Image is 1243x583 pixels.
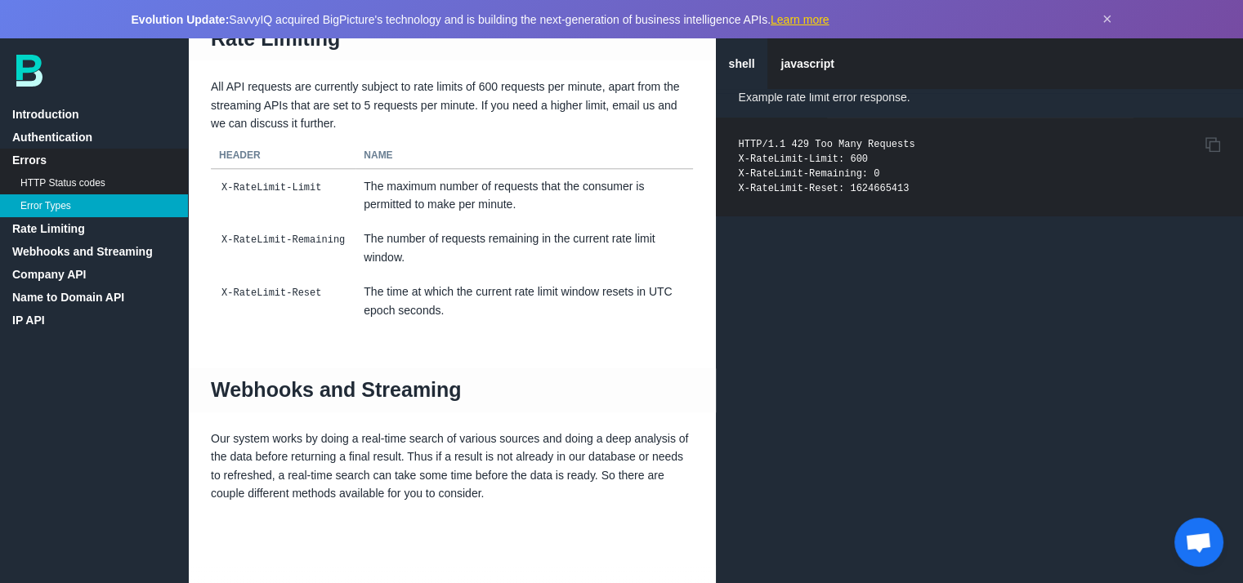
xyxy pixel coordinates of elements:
h1: Rate Limiting [188,16,716,60]
div: Mots-clés [203,96,250,107]
button: Dismiss announcement [1102,10,1112,29]
div: v 4.0.25 [46,26,80,39]
span: SavvyIQ acquired BigPicture's technology and is building the next-generation of business intellig... [132,13,829,26]
p: All API requests are currently subject to rate limits of 600 requests per minute, apart from the ... [188,78,716,132]
code: X-RateLimit-Limit [219,180,324,196]
td: The number of requests remaining in the current rate limit window. [355,221,692,274]
td: The time at which the current rate limit window resets in UTC epoch seconds. [355,274,692,327]
th: Header [211,144,355,168]
p: Our system works by doing a real-time search of various sources and doing a deep analysis of the ... [188,429,716,503]
strong: Evolution Update: [132,13,230,26]
img: tab_keywords_by_traffic_grey.svg [186,95,199,108]
code: X-RateLimit-Remaining [219,232,347,248]
a: javascript [767,38,847,89]
div: Ouvrir le chat [1174,518,1223,567]
a: Learn more [771,13,829,26]
img: bp-logo-B-teal.svg [16,55,42,87]
img: website_grey.svg [26,42,39,56]
a: shell [716,38,768,89]
code: HTTP/1.1 429 Too Many Requests X-RateLimit-Limit: 600 X-RateLimit-Remaining: 0 X-RateLimit-Reset:... [739,139,915,194]
div: Domaine: [DOMAIN_NAME] [42,42,185,56]
img: logo_orange.svg [26,26,39,39]
td: The maximum number of requests that the consumer is permitted to make per minute. [355,168,692,221]
h1: Webhooks and Streaming [188,368,716,412]
img: tab_domain_overview_orange.svg [66,95,79,108]
code: X-RateLimit-Reset [219,285,324,301]
div: Domaine [84,96,126,107]
th: Name [355,144,692,168]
